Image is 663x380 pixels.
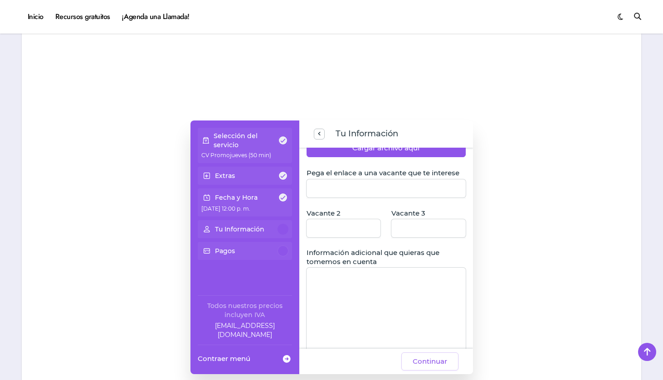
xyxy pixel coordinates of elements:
[391,209,425,218] span: Vacante 3
[201,205,250,212] span: [DATE] 12:00 p. m.
[49,5,116,29] a: Recursos gratuitos
[198,354,250,363] span: Contraer menú
[336,128,398,140] span: Tu Información
[22,5,49,29] a: Inicio
[198,321,292,339] a: Company email: ayuda@elhadadelasvacantes.com
[307,209,341,218] span: Vacante 2
[116,5,195,29] a: ¡Agenda una Llamada!
[215,171,235,180] p: Extras
[307,168,459,178] span: Pega el enlace a una vacante que te interese
[215,193,258,202] p: Fecha y Hora
[201,152,271,159] span: CV Promojueves (50 min)
[215,246,235,255] p: Pagos
[215,225,264,234] p: Tu Información
[314,129,325,139] button: previous step
[307,139,466,157] button: Cargar archivo aquí
[198,301,292,319] div: Todos nuestros precios incluyen IVA
[352,143,419,154] span: Cargar archivo aquí
[214,131,278,149] p: Selección del servicio
[413,356,447,367] span: Continuar
[307,248,466,266] span: Información adicional que quieras que tomemos en cuenta
[401,352,458,370] button: Continuar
